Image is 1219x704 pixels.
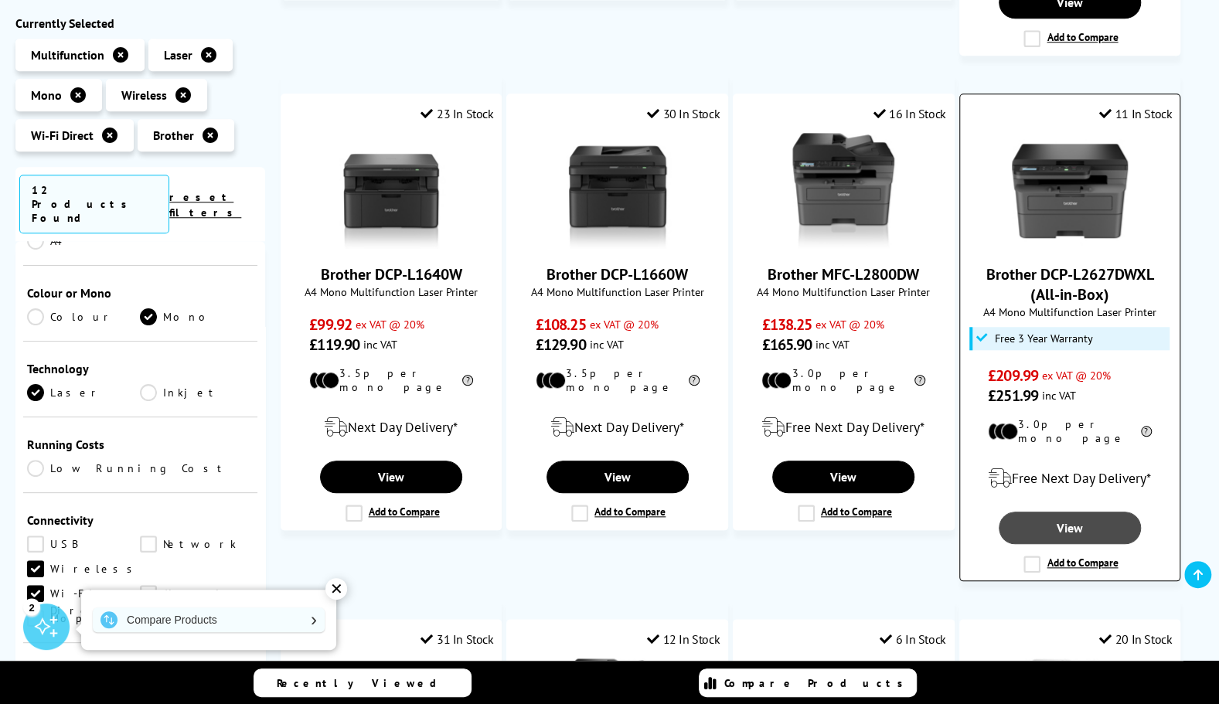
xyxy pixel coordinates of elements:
a: Brother DCP-L2627DWXL (All-in-Box) [1012,236,1128,252]
span: Brother [153,128,194,143]
span: Laser [164,47,192,63]
span: Wireless [121,87,167,103]
li: 3.0p per mono page [988,417,1152,445]
span: Multifunction [31,47,104,63]
a: Brother DCP-L1640W [333,236,449,252]
span: £209.99 [988,366,1038,386]
span: ex VAT @ 20% [590,317,659,332]
a: View [999,512,1141,544]
div: modal_delivery [741,406,946,449]
span: inc VAT [1042,388,1076,403]
label: Add to Compare [571,505,666,522]
span: £138.25 [761,315,812,335]
span: inc VAT [363,337,397,352]
span: ex VAT @ 20% [816,317,884,332]
span: A4 Mono Multifunction Laser Printer [515,284,720,299]
a: Brother MFC-L2800DW [785,236,901,252]
div: 16 In Stock [873,106,945,121]
a: reset filters [169,190,241,219]
span: £99.92 [309,315,352,335]
span: £251.99 [988,386,1038,406]
span: £129.90 [536,335,586,355]
div: 11 In Stock [1099,106,1172,121]
div: 20 In Stock [1099,631,1172,647]
img: Brother DCP-L2627DWXL (All-in-Box) [1012,133,1128,249]
div: Connectivity [27,512,254,528]
div: modal_delivery [968,457,1173,500]
label: Add to Compare [1023,556,1118,573]
li: 3.5p per mono page [309,366,473,394]
div: 30 In Stock [647,106,720,121]
li: 3.0p per mono page [761,366,925,394]
span: Recently Viewed [277,676,452,690]
a: Brother DCP-L1660W [560,236,676,252]
a: Wireless [27,560,141,577]
div: Running Costs [27,437,254,452]
a: Low Running Cost [27,460,254,477]
span: A4 Mono Multifunction Laser Printer [289,284,494,299]
div: 2 [23,598,40,615]
span: £165.90 [761,335,812,355]
a: Laser [27,384,140,401]
a: View [772,461,914,493]
label: Add to Compare [798,505,892,522]
a: Brother DCP-L1640W [321,264,462,284]
li: 3.5p per mono page [536,366,700,394]
span: 12 Products Found [19,175,169,233]
div: 12 In Stock [647,631,720,647]
span: Free 3 Year Warranty [995,332,1093,345]
span: A4 Mono Multifunction Laser Printer [741,284,946,299]
div: modal_delivery [515,406,720,449]
div: 31 In Stock [421,631,493,647]
div: modal_delivery [289,406,494,449]
a: Compare Products [93,607,325,632]
span: ex VAT @ 20% [1042,368,1111,383]
div: Colour or Mono [27,285,254,301]
div: ✕ [325,578,347,600]
span: Wi-Fi Direct [31,128,94,143]
span: A4 Mono Multifunction Laser Printer [968,304,1173,319]
a: Compare Products [699,668,917,697]
span: Mono [31,87,62,103]
img: Brother DCP-L1660W [560,133,676,249]
span: £119.90 [309,335,359,355]
div: 6 In Stock [880,631,946,647]
div: Currently Selected [15,15,265,31]
a: Network [140,536,253,553]
img: Brother MFC-L2800DW [785,133,901,249]
a: View [547,461,689,493]
label: Add to Compare [346,505,440,522]
a: Inkjet [140,384,253,401]
span: inc VAT [816,337,850,352]
span: Compare Products [724,676,911,690]
a: A4 [27,233,140,250]
a: Colour [27,308,140,325]
span: ex VAT @ 20% [356,317,424,332]
span: inc VAT [590,337,624,352]
a: Brother MFC-L2800DW [768,264,919,284]
div: 23 In Stock [421,106,493,121]
a: Recently Viewed [254,668,472,697]
a: Wi-Fi Direct [27,585,140,602]
a: View [320,461,462,493]
a: USB [27,536,140,553]
label: Add to Compare [1023,30,1118,47]
a: Brother DCP-L2627DWXL (All-in-Box) [986,264,1153,304]
div: Technology [27,361,254,376]
a: Mono [140,308,253,325]
img: Brother DCP-L1640W [333,133,449,249]
span: £108.25 [536,315,586,335]
a: Brother DCP-L1660W [547,264,688,284]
